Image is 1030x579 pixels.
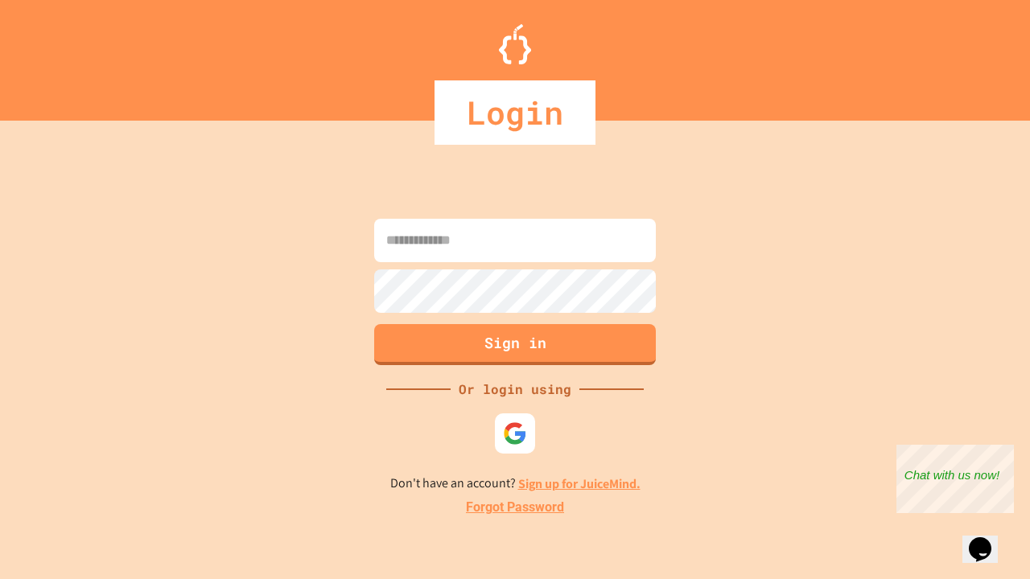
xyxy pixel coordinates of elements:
iframe: chat widget [896,445,1014,513]
a: Forgot Password [466,498,564,517]
button: Sign in [374,324,656,365]
a: Sign up for JuiceMind. [518,475,641,492]
img: Logo.svg [499,24,531,64]
div: Or login using [451,380,579,399]
iframe: chat widget [962,515,1014,563]
div: Login [435,80,595,145]
p: Don't have an account? [390,474,641,494]
img: google-icon.svg [503,421,527,446]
